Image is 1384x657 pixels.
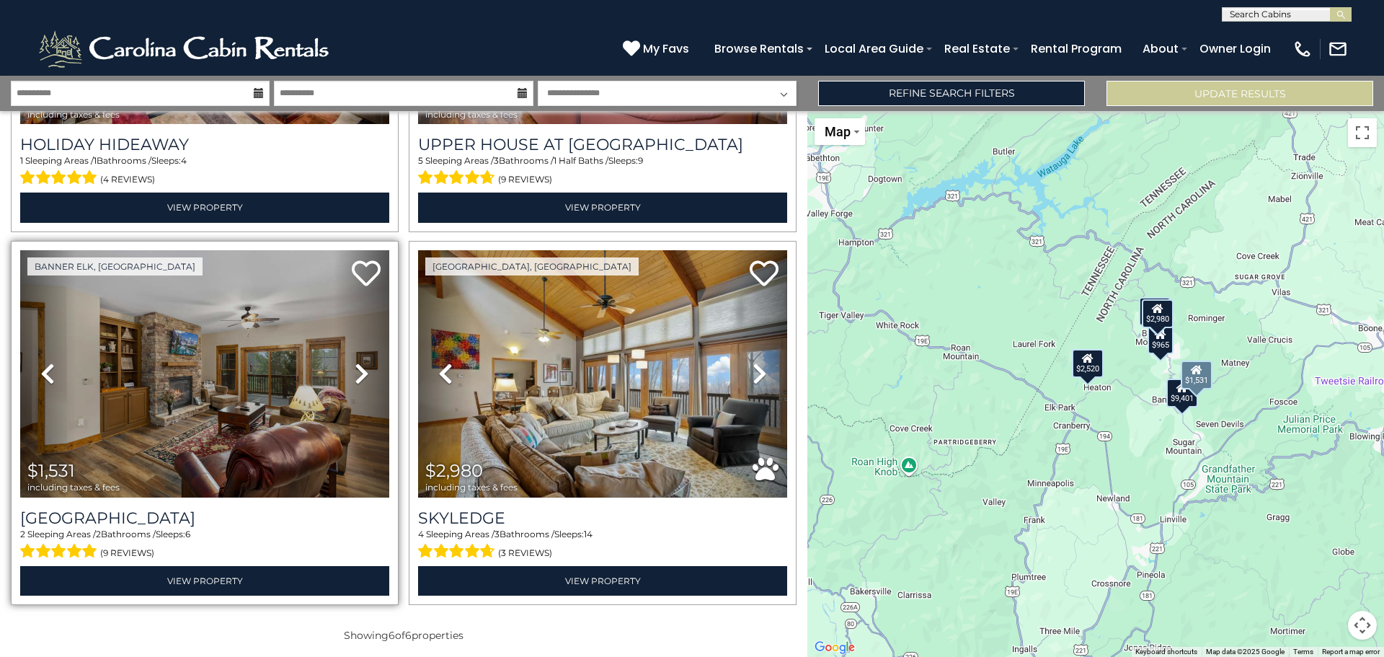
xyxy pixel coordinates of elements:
[389,629,395,642] span: 6
[27,482,120,492] span: including taxes & fees
[1072,349,1104,378] div: $2,520
[937,36,1017,61] a: Real Estate
[498,170,552,189] span: (9 reviews)
[418,528,787,563] div: Sleeping Areas / Bathrooms / Sleeps:
[1348,118,1377,147] button: Toggle fullscreen view
[352,259,381,290] a: Add to favorites
[27,460,75,481] span: $1,531
[1328,39,1348,59] img: mail-regular-white.png
[418,135,787,154] h3: Upper House at Tiffanys Estate
[811,638,859,657] img: Google
[100,544,154,563] span: (9 reviews)
[707,36,811,61] a: Browse Rentals
[27,110,120,119] span: including taxes & fees
[20,508,389,528] h3: Bearfoot Lodge
[811,638,859,657] a: Open this area in Google Maps (opens a new window)
[425,110,518,119] span: including taxes & fees
[20,135,389,154] a: Holiday Hideaway
[20,528,389,563] div: Sleeping Areas / Bathrooms / Sleeps:
[418,154,787,189] div: Sleeping Areas / Bathrooms / Sleeps:
[20,529,25,539] span: 2
[1192,36,1278,61] a: Owner Login
[815,118,865,145] button: Change map style
[1148,325,1174,353] div: $965
[1024,36,1129,61] a: Rental Program
[818,81,1085,106] a: Refine Search Filters
[20,566,389,596] a: View Property
[425,460,483,481] span: $2,980
[418,508,787,528] a: Skyledge
[36,27,335,71] img: White-1-2.png
[817,36,931,61] a: Local Area Guide
[623,40,693,58] a: My Favs
[185,529,190,539] span: 6
[1139,297,1171,326] div: $2,888
[20,508,389,528] a: [GEOGRAPHIC_DATA]
[20,154,389,189] div: Sleeping Areas / Bathrooms / Sleeps:
[1206,648,1285,656] span: Map data ©2025 Google
[418,135,787,154] a: Upper House at [GEOGRAPHIC_DATA]
[750,259,778,290] a: Add to favorites
[554,155,608,166] span: 1 Half Baths /
[1181,361,1212,389] div: $1,531
[1166,379,1198,407] div: $9,401
[418,155,423,166] span: 5
[418,193,787,222] a: View Property
[1135,647,1197,657] button: Keyboard shortcuts
[1322,648,1380,656] a: Report a map error
[100,170,155,189] span: (4 reviews)
[1293,648,1313,656] a: Terms (opens in new tab)
[1135,36,1186,61] a: About
[20,250,389,498] img: thumbnail_163280100.jpeg
[181,155,187,166] span: 4
[11,628,797,643] p: Showing of properties
[494,529,500,539] span: 3
[425,482,518,492] span: including taxes & fees
[584,529,593,539] span: 14
[494,155,499,166] span: 3
[20,155,23,166] span: 1
[1348,611,1377,640] button: Map camera controls
[418,529,424,539] span: 4
[27,257,203,275] a: Banner Elk, [GEOGRAPHIC_DATA]
[825,124,851,139] span: Map
[94,155,97,166] span: 1
[20,193,389,222] a: View Property
[1292,39,1313,59] img: phone-regular-white.png
[638,155,643,166] span: 9
[96,529,101,539] span: 2
[425,257,639,275] a: [GEOGRAPHIC_DATA], [GEOGRAPHIC_DATA]
[1142,299,1174,328] div: $2,980
[1106,81,1373,106] button: Update Results
[405,629,412,642] span: 6
[498,544,552,563] span: (3 reviews)
[643,40,689,58] span: My Favs
[418,250,787,498] img: thumbnail_163434006.jpeg
[418,566,787,596] a: View Property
